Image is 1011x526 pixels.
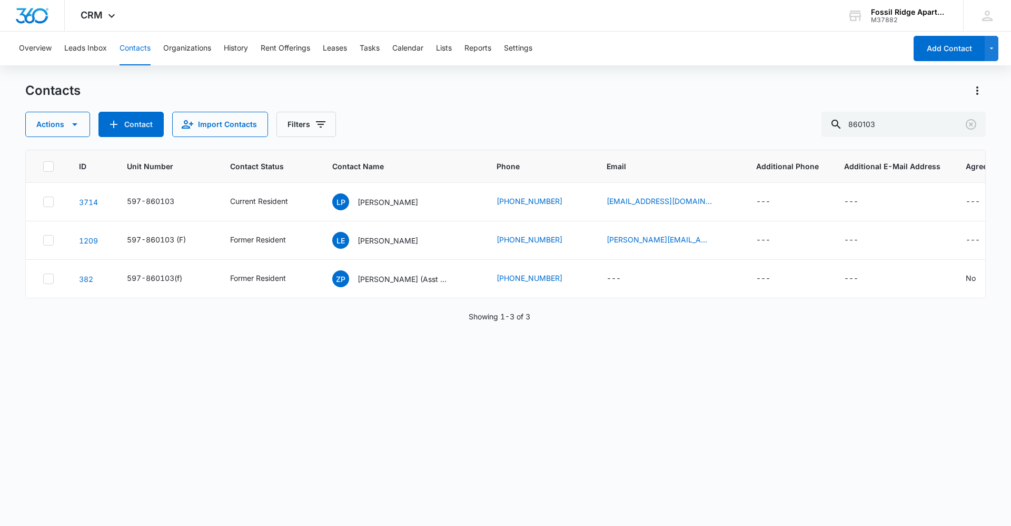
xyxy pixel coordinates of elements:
div: Contact Name - Lyndsey Parks - Select to Edit Field [332,193,437,210]
button: Settings [504,32,532,65]
div: Unit Number - 597-860103(f) - Select to Edit Field [127,272,201,285]
span: Unit Number [127,161,205,172]
div: 597-860103 (F) [127,234,186,245]
span: Additional Phone [756,161,819,172]
button: Filters [276,112,336,137]
button: Clear [963,116,979,133]
div: Unit Number - 597-860103 - Select to Edit Field [127,196,193,208]
div: Contact Status - Current Resident - Select to Edit Field [230,196,307,208]
div: Contact Status - Former Resident - Select to Edit Field [230,272,305,285]
button: Add Contact [914,36,985,61]
div: account id [871,16,948,24]
button: Rent Offerings [261,32,310,65]
div: Phone - (970) 502-1700 - Select to Edit Field [497,234,581,247]
span: Contact Status [230,161,292,172]
div: --- [756,272,770,285]
h1: Contacts [25,83,81,99]
span: CRM [81,9,103,21]
div: --- [844,234,858,247]
div: Email - Lindseyparks003@gmail.com - Select to Edit Field [607,196,731,208]
a: [PHONE_NUMBER] [497,234,562,245]
div: --- [607,272,621,285]
div: --- [756,234,770,247]
span: ID [79,161,86,172]
span: LP [332,193,349,210]
div: No [966,272,976,284]
span: Email [607,161,716,172]
div: --- [844,272,858,285]
div: Additional E-Mail Address - - Select to Edit Field [844,196,877,208]
div: --- [756,196,770,208]
div: Email - linda.espinosa66@yahoo.com - Select to Edit Field [607,234,731,247]
button: Reports [464,32,491,65]
div: Contact Status - Former Resident - Select to Edit Field [230,234,305,247]
div: Additional Phone - - Select to Edit Field [756,234,789,247]
button: Overview [19,32,52,65]
div: Phone - (970) 815-8586 - Select to Edit Field [497,272,581,285]
div: Additional E-Mail Address - - Select to Edit Field [844,272,877,285]
a: Navigate to contact details page for Linda Espinosa [79,236,98,245]
div: Former Resident [230,234,286,245]
a: Navigate to contact details page for Lyndsey Parks [79,198,98,207]
div: Additional E-Mail Address - - Select to Edit Field [844,234,877,247]
div: 597-860103 [127,196,174,207]
div: Phone - (214) 715-0687 - Select to Edit Field [497,196,581,208]
div: Agree to Subscribe - - Select to Edit Field [966,196,999,208]
a: [PHONE_NUMBER] [497,272,562,284]
input: Search Contacts [821,112,986,137]
div: 597-860103(f) [127,272,182,284]
div: Agree to Subscribe - - Select to Edit Field [966,234,999,247]
button: Tasks [360,32,380,65]
button: Add Contact [98,112,164,137]
div: Additional Phone - - Select to Edit Field [756,272,789,285]
div: account name [871,8,948,16]
button: Import Contacts [172,112,268,137]
div: Agree to Subscribe - No - Select to Edit Field [966,272,995,285]
a: Navigate to contact details page for Zach Perez (Asst Manager) [79,275,93,284]
div: --- [966,196,980,208]
div: Contact Name - Linda Espinosa - Select to Edit Field [332,232,437,249]
button: History [224,32,248,65]
div: Email - - Select to Edit Field [607,272,640,285]
button: Actions [969,82,986,99]
span: ZP [332,270,349,287]
span: Additional E-Mail Address [844,161,940,172]
span: LE [332,232,349,249]
p: [PERSON_NAME] [358,197,418,208]
button: Contacts [120,32,151,65]
button: Calendar [392,32,423,65]
a: [EMAIL_ADDRESS][DOMAIN_NAME] [607,196,712,207]
p: [PERSON_NAME] [358,235,418,246]
button: Actions [25,112,90,137]
button: Leads Inbox [64,32,107,65]
div: --- [844,196,858,208]
p: [PERSON_NAME] (Asst Manager) [358,274,452,285]
a: [PERSON_NAME][EMAIL_ADDRESS][DOMAIN_NAME] [607,234,712,245]
div: --- [966,234,980,247]
div: Unit Number - 597-860103 (F) - Select to Edit Field [127,234,205,247]
button: Organizations [163,32,211,65]
span: Contact Name [332,161,456,172]
button: Lists [436,32,452,65]
div: Contact Name - Zach Perez (Asst Manager) - Select to Edit Field [332,270,471,287]
p: Showing 1-3 of 3 [469,311,530,322]
a: [PHONE_NUMBER] [497,196,562,207]
div: Former Resident [230,272,286,284]
div: Additional Phone - - Select to Edit Field [756,196,789,208]
div: Current Resident [230,196,288,207]
span: Phone [497,161,566,172]
button: Leases [323,32,347,65]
